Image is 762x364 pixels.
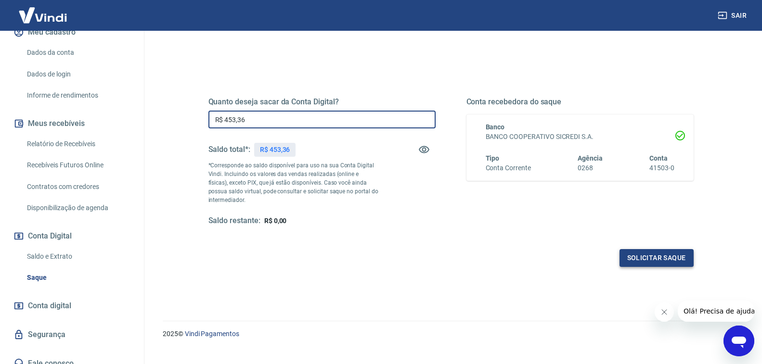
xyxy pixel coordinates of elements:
[6,7,81,14] span: Olá! Precisa de ajuda?
[260,145,290,155] p: R$ 453,36
[486,163,531,173] h6: Conta Corrente
[578,163,603,173] h6: 0268
[208,145,250,154] h5: Saldo total*:
[208,161,379,204] p: *Corresponde ao saldo disponível para uso na sua Conta Digital Vindi. Incluindo os valores das ve...
[12,324,132,345] a: Segurança
[23,177,132,197] a: Contratos com credores
[649,154,668,162] span: Conta
[23,64,132,84] a: Dados de login
[23,247,132,266] a: Saldo e Extrato
[486,154,500,162] span: Tipo
[23,86,132,105] a: Informe de rendimentos
[723,326,754,356] iframe: Botão para abrir a janela de mensagens
[486,123,505,131] span: Banco
[578,154,603,162] span: Agência
[23,198,132,218] a: Disponibilização de agenda
[208,216,260,226] h5: Saldo restante:
[486,132,674,142] h6: BANCO COOPERATIVO SICREDI S.A.
[23,134,132,154] a: Relatório de Recebíveis
[264,217,287,225] span: R$ 0,00
[12,226,132,247] button: Conta Digital
[23,43,132,63] a: Dados da conta
[23,155,132,175] a: Recebíveis Futuros Online
[678,301,754,322] iframe: Mensagem da empresa
[716,7,750,25] button: Sair
[28,299,71,313] span: Conta digital
[12,113,132,134] button: Meus recebíveis
[620,249,694,267] button: Solicitar saque
[649,163,674,173] h6: 41503-0
[12,22,132,43] button: Meu cadastro
[466,97,694,107] h5: Conta recebedora do saque
[163,329,739,339] p: 2025 ©
[12,295,132,316] a: Conta digital
[23,268,132,288] a: Saque
[208,97,436,107] h5: Quanto deseja sacar da Conta Digital?
[185,330,239,338] a: Vindi Pagamentos
[12,0,74,30] img: Vindi
[655,302,674,322] iframe: Fechar mensagem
